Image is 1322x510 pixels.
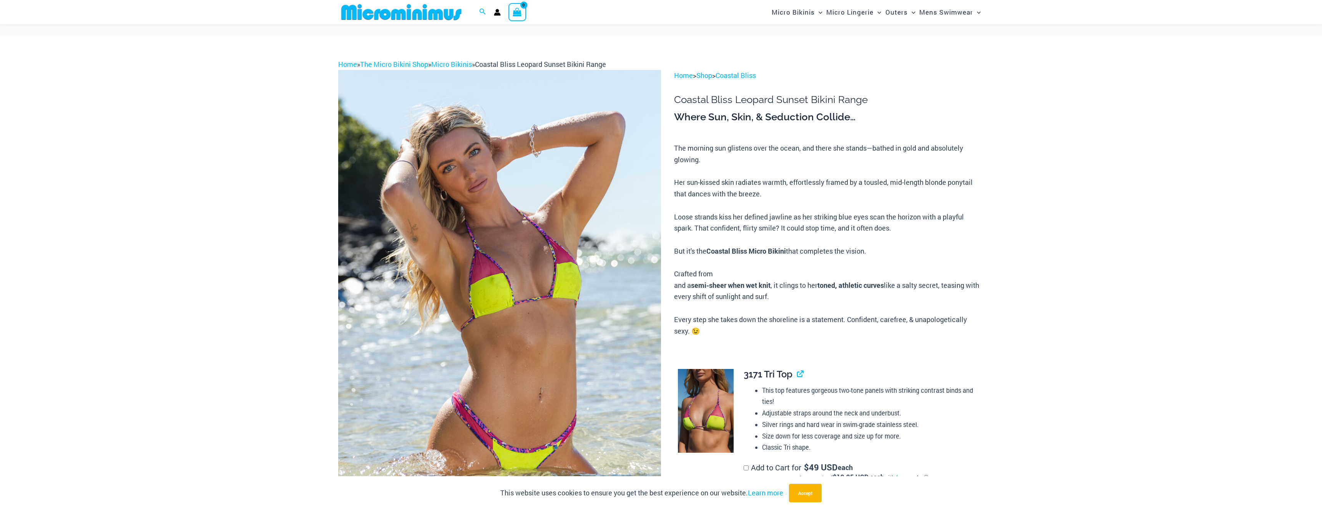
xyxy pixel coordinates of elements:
a: Mens SwimwearMenu ToggleMenu Toggle [917,2,983,22]
p: This website uses cookies to ensure you get the best experience on our website. [500,487,783,499]
span: » » » [338,60,606,69]
label: Add to Cart for [744,462,978,482]
span: Micro Bikinis [772,2,815,22]
p: The morning sun glistens over the ocean, and there she stands—bathed in gold and absolutely glowi... [674,143,984,337]
span: Coastal Bliss Leopard Sunset Bikini Range [475,60,606,69]
h3: Where Sun, Skin, & Seduction Collide… [674,111,984,124]
span: 49 USD [804,463,837,471]
span: 3171 Tri Top [744,369,792,380]
div: and a , it clings to her like a salty secret, teasing with every shift of sunlight and surf. Ever... [674,280,984,337]
li: Silver rings and hard wear in swim-grade stainless steel. [762,419,977,430]
div: or 4 payments of with [744,474,978,482]
a: Home [338,60,357,69]
a: Home [674,71,693,80]
a: Shop [696,71,712,80]
span: Menu Toggle [973,2,981,22]
a: Account icon link [494,9,501,16]
img: Sezzle [895,475,922,482]
li: Size down for less coverage and size up for more. [762,430,977,442]
li: This top features gorgeous two-tone panels with striking contrast binds and ties! [762,385,977,407]
span: Micro Lingerie [826,2,874,22]
span: each [838,463,853,471]
b: toned, athletic curves [817,281,884,290]
b: semi-sheer when wet knit [691,281,771,290]
li: Adjustable straps around the neck and underbust. [762,407,977,419]
a: Micro Bikinis [431,60,472,69]
a: View Shopping Cart, empty [508,3,526,21]
img: MM SHOP LOGO FLAT [338,3,465,21]
a: Coastal Bliss [716,71,756,80]
a: OutersMenu ToggleMenu Toggle [884,2,917,22]
b: Coastal Bliss Micro Bikini [706,246,786,256]
a: Micro LingerieMenu ToggleMenu Toggle [824,2,883,22]
li: Classic Tri shape. [762,442,977,453]
div: or 4 payments of$12.25 USD eachwithSezzle Click to learn more about Sezzle [744,474,978,482]
p: > > [674,70,984,81]
span: $ [804,462,809,473]
a: Learn more [748,488,783,497]
h1: Coastal Bliss Leopard Sunset Bikini Range [674,94,984,106]
span: Outers [885,2,908,22]
a: The Micro Bikini Shop [360,60,428,69]
span: Menu Toggle [874,2,881,22]
span: Mens Swimwear [919,2,973,22]
a: Search icon link [479,7,486,17]
nav: Site Navigation [769,1,984,23]
input: Add to Cart for$49 USD eachor 4 payments of$12.25 USD eachwithSezzle Click to learn more about Se... [744,465,749,470]
button: Accept [789,484,822,502]
img: Coastal Bliss Leopard Sunset 3171 Tri Top [678,369,734,453]
a: Micro BikinisMenu ToggleMenu Toggle [770,2,824,22]
span: Menu Toggle [815,2,822,22]
span: Menu Toggle [908,2,915,22]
